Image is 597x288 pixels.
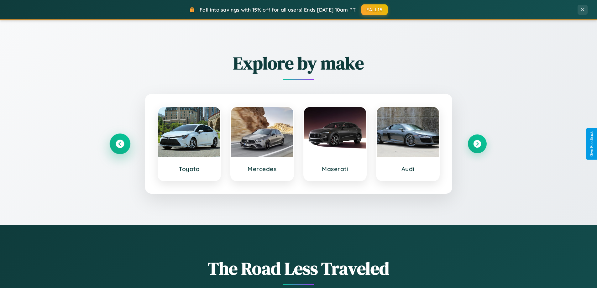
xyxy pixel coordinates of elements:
[200,7,357,13] span: Fall into savings with 15% off for all users! Ends [DATE] 10am PT.
[111,51,487,75] h2: Explore by make
[111,256,487,280] h1: The Road Less Traveled
[237,165,287,173] h3: Mercedes
[589,131,594,157] div: Give Feedback
[165,165,214,173] h3: Toyota
[383,165,433,173] h3: Audi
[361,4,388,15] button: FALL15
[310,165,360,173] h3: Maserati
